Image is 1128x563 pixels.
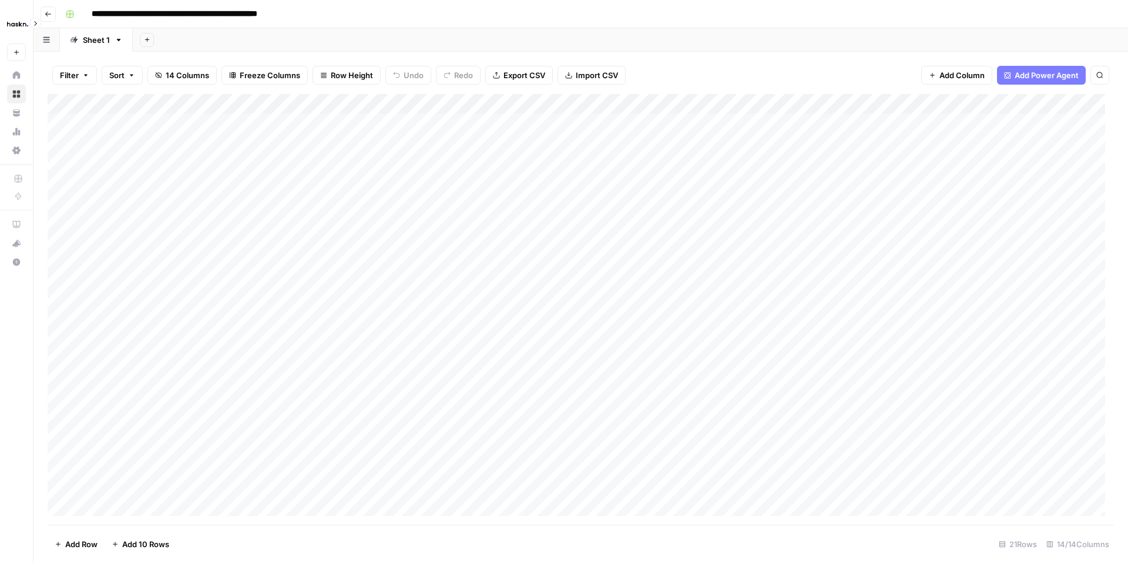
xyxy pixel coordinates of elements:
[109,69,125,81] span: Sort
[558,66,626,85] button: Import CSV
[921,66,992,85] button: Add Column
[313,66,381,85] button: Row Height
[7,103,26,122] a: Your Data
[7,141,26,160] a: Settings
[60,69,79,81] span: Filter
[60,28,133,52] a: Sheet 1
[454,69,473,81] span: Redo
[105,535,176,554] button: Add 10 Rows
[436,66,481,85] button: Redo
[385,66,431,85] button: Undo
[997,66,1086,85] button: Add Power Agent
[52,66,97,85] button: Filter
[102,66,143,85] button: Sort
[240,69,300,81] span: Freeze Columns
[7,14,28,35] img: Haskn Logo
[485,66,553,85] button: Export CSV
[7,253,26,272] button: Help + Support
[7,215,26,234] a: AirOps Academy
[166,69,209,81] span: 14 Columns
[404,69,424,81] span: Undo
[147,66,217,85] button: 14 Columns
[83,34,110,46] div: Sheet 1
[1042,535,1114,554] div: 14/14 Columns
[7,122,26,141] a: Usage
[7,234,26,253] button: What's new?
[8,234,25,252] div: What's new?
[1015,69,1079,81] span: Add Power Agent
[7,85,26,103] a: Browse
[7,9,26,39] button: Workspace: Haskn
[994,535,1042,554] div: 21 Rows
[7,66,26,85] a: Home
[576,69,618,81] span: Import CSV
[221,66,308,85] button: Freeze Columns
[122,538,169,550] span: Add 10 Rows
[48,535,105,554] button: Add Row
[939,69,985,81] span: Add Column
[331,69,373,81] span: Row Height
[65,538,98,550] span: Add Row
[503,69,545,81] span: Export CSV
